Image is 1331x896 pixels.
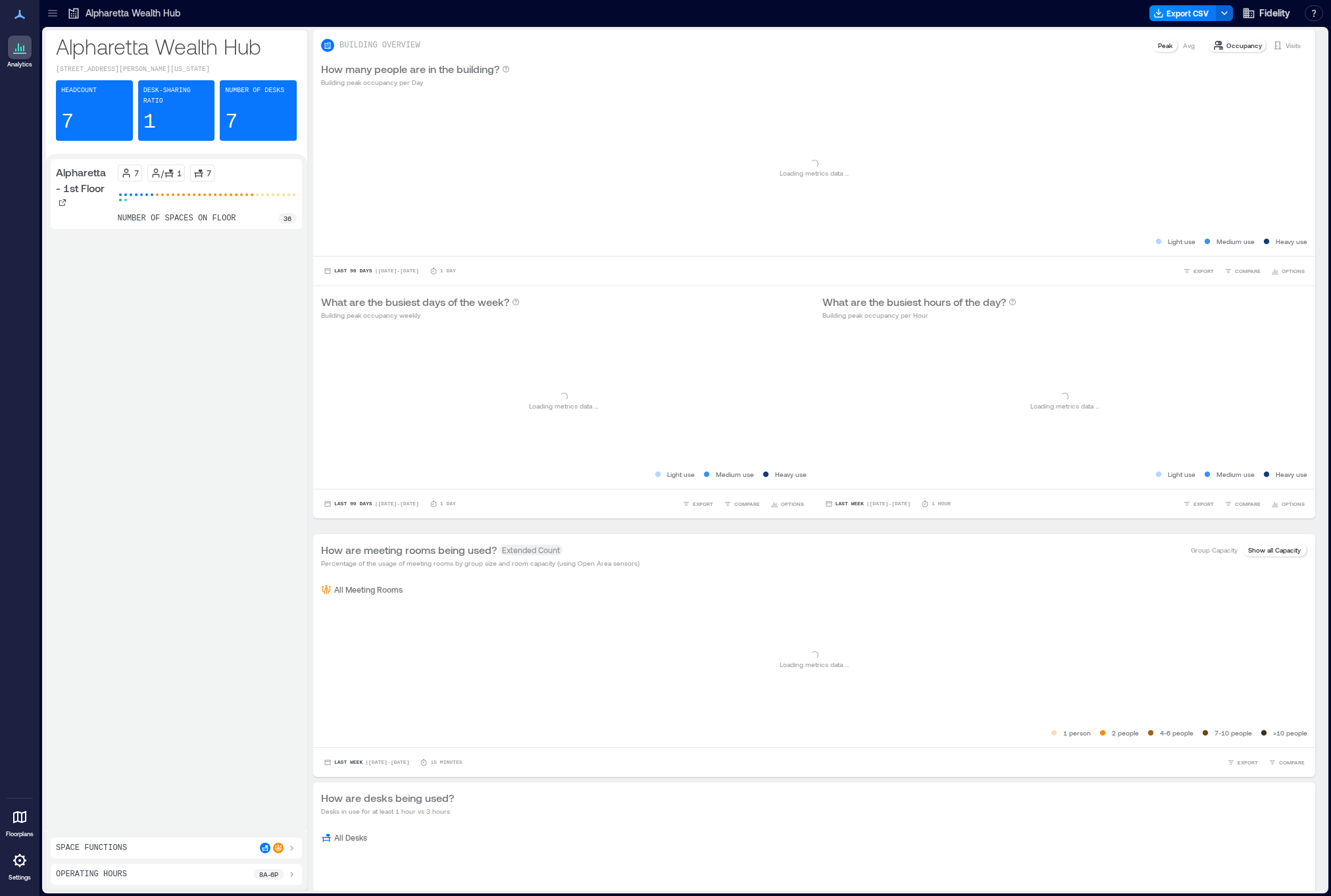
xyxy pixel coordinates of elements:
p: Occupancy [1226,40,1262,51]
p: 1 [177,168,182,178]
span: Extended Count [499,545,563,555]
span: COMPARE [734,500,760,508]
button: COMPARE [1222,264,1263,278]
p: 1 [143,109,156,136]
p: 8a - 6p [259,869,278,880]
p: Operating Hours [56,869,127,880]
p: 4-6 people [1160,728,1193,738]
p: Alpharetta - 1st Floor [56,164,113,196]
span: EXPORT [1193,500,1214,508]
p: 7 [207,168,211,178]
p: BUILDING OVERVIEW [339,40,420,51]
span: COMPARE [1235,500,1261,508]
p: What are the busiest hours of the day? [822,294,1006,310]
p: Building peak occupancy per Day [321,77,510,87]
p: [STREET_ADDRESS][PERSON_NAME][US_STATE] [56,64,297,75]
p: Avg [1183,40,1195,51]
span: EXPORT [1193,267,1214,275]
button: Export CSV [1149,5,1217,21]
button: Fidelity [1238,3,1294,24]
span: OPTIONS [781,500,804,508]
p: Group Capacity [1191,545,1238,555]
p: Percentage of the usage of meeting rooms by group size and room capacity (using Open Area sensors) [321,558,640,568]
p: Settings [9,874,31,882]
button: Last Week |[DATE]-[DATE] [321,756,412,769]
p: Loading metrics data ... [780,168,849,178]
p: How are meeting rooms being used? [321,542,497,558]
span: COMPARE [1235,267,1261,275]
button: Last 90 Days |[DATE]-[DATE] [321,264,422,278]
p: Show all Capacity [1248,545,1301,555]
p: How many people are in the building? [321,61,499,77]
p: 1 Day [440,267,456,275]
p: Light use [667,469,695,480]
p: How are desks being used? [321,790,454,806]
button: COMPARE [1222,497,1263,510]
a: Settings [4,845,36,885]
p: Desk-sharing ratio [143,86,210,107]
span: OPTIONS [1282,267,1305,275]
p: Number of Desks [225,86,284,96]
p: Building peak occupancy per Hour [822,310,1017,320]
p: Light use [1168,236,1195,247]
p: Visits [1286,40,1301,51]
p: Medium use [1217,236,1255,247]
p: 7-10 people [1215,728,1252,738]
button: Last Week |[DATE]-[DATE] [822,497,913,510]
p: >10 people [1273,728,1307,738]
p: Floorplans [6,830,34,838]
p: Desks in use for at least 1 hour vs 3 hours [321,806,454,816]
span: Fidelity [1259,7,1290,20]
a: Floorplans [2,801,38,842]
p: All Desks [334,832,367,843]
p: Alpharetta Wealth Hub [86,7,180,20]
p: 1 Day [440,500,456,508]
p: Peak [1158,40,1172,51]
p: Medium use [716,469,754,480]
p: What are the busiest days of the week? [321,294,509,310]
p: number of spaces on floor [118,213,236,224]
p: Heavy use [775,469,807,480]
button: COMPARE [1266,756,1307,769]
p: 36 [284,213,291,224]
p: 1 Hour [932,500,951,508]
button: Last 90 Days |[DATE]-[DATE] [321,497,422,510]
button: OPTIONS [768,497,807,510]
p: Alpharetta Wealth Hub [56,33,297,59]
button: COMPARE [721,497,763,510]
button: EXPORT [1180,264,1217,278]
p: 1 person [1063,728,1091,738]
span: EXPORT [1238,759,1258,766]
p: Headcount [61,86,97,96]
p: Loading metrics data ... [529,401,598,411]
button: EXPORT [1180,497,1217,510]
p: Space Functions [56,843,127,853]
p: 7 [134,168,139,178]
span: EXPORT [693,500,713,508]
p: Heavy use [1276,236,1307,247]
p: Loading metrics data ... [780,659,849,670]
p: Building peak occupancy weekly [321,310,520,320]
p: Light use [1168,469,1195,480]
button: EXPORT [1224,756,1261,769]
button: OPTIONS [1268,497,1307,510]
p: 7 [225,109,238,136]
span: OPTIONS [1282,500,1305,508]
p: Loading metrics data ... [1030,401,1099,411]
p: 7 [61,109,74,136]
span: COMPARE [1279,759,1305,766]
p: All Meeting Rooms [334,584,403,595]
button: EXPORT [680,497,716,510]
p: / [161,168,164,178]
p: Heavy use [1276,469,1307,480]
p: 15 minutes [430,759,462,766]
button: OPTIONS [1268,264,1307,278]
a: Analytics [3,32,36,72]
p: Medium use [1217,469,1255,480]
p: Analytics [7,61,32,68]
p: 2 people [1112,728,1139,738]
